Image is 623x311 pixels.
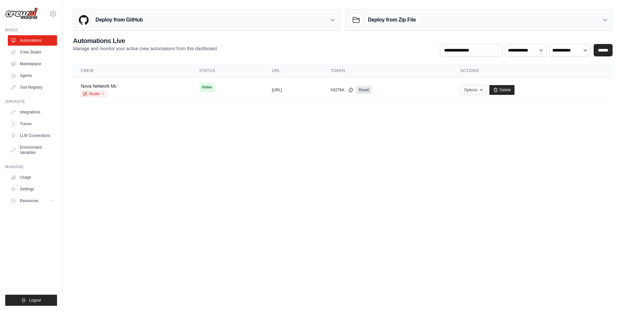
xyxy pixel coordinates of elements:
th: Actions [453,64,613,78]
p: Manage and monitor your active crew automations from this dashboard. [73,45,218,52]
a: LLM Connections [8,130,57,141]
h3: Deploy from Zip File [368,16,416,24]
a: Environment Variables [8,142,57,158]
button: 042794... [331,87,354,93]
th: Token [323,64,453,78]
a: Studio [81,91,107,97]
a: Nova Network Mc [81,83,117,89]
div: Build [5,27,57,33]
button: Options [460,85,487,95]
a: Delete [489,85,514,95]
h2: Automations Live [73,36,218,45]
a: Automations [8,35,57,46]
h3: Deploy from GitHub [95,16,143,24]
a: Integrations [8,107,57,117]
a: Tool Registry [8,82,57,93]
a: Marketplace [8,59,57,69]
th: Crew [73,64,192,78]
div: Manage [5,164,57,170]
img: GitHub Logo [77,13,90,26]
img: Logo [5,7,38,20]
a: Traces [8,119,57,129]
span: Resources [20,198,38,203]
button: Logout [5,295,57,306]
a: Crew Studio [8,47,57,57]
th: Status [192,64,264,78]
button: Resources [8,196,57,206]
span: Online [199,83,215,92]
span: Logout [29,298,41,303]
th: URL [264,64,323,78]
a: Reset [356,86,371,94]
a: Usage [8,172,57,183]
a: Agents [8,70,57,81]
div: Operate [5,99,57,104]
a: Settings [8,184,57,194]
